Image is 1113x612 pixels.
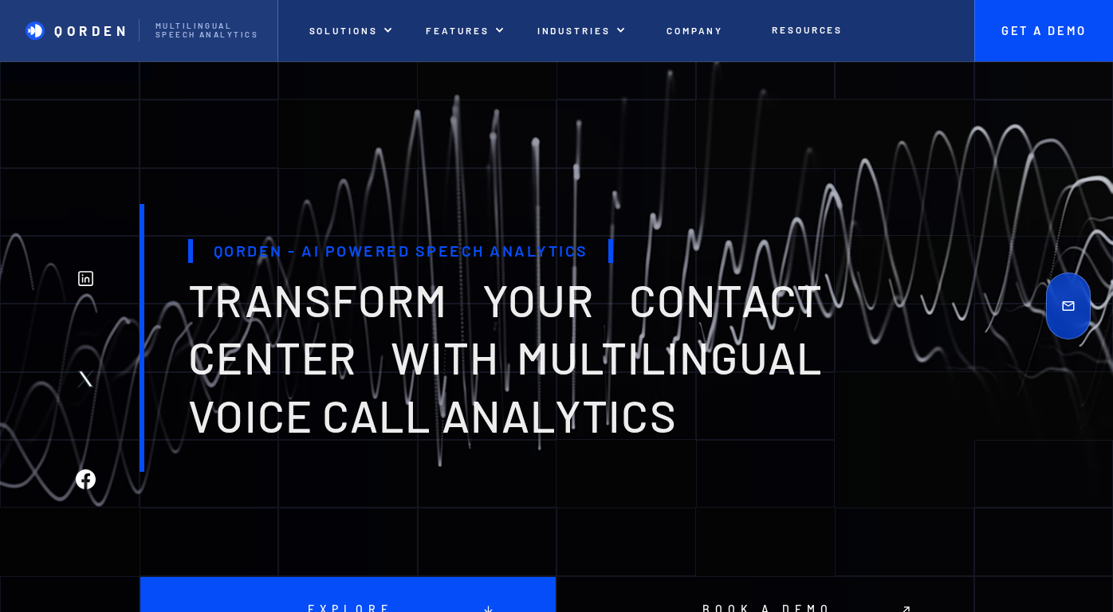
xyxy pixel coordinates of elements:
[309,25,378,36] p: Solutions
[76,369,96,389] img: Twitter
[155,22,261,40] p: Multilingual Speech analytics
[537,25,611,36] p: INDUSTRIES
[426,25,489,36] p: features
[76,269,96,288] img: Linkedin
[996,24,1091,38] p: Get A Demo
[667,25,724,36] p: Company
[188,239,613,262] h1: Qorden - AI Powered Speech Analytics
[76,469,96,489] img: Facebook
[54,22,130,38] p: Qorden
[188,273,823,441] span: transform your contact center with multilingual voice Call analytics
[772,24,843,35] p: Resources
